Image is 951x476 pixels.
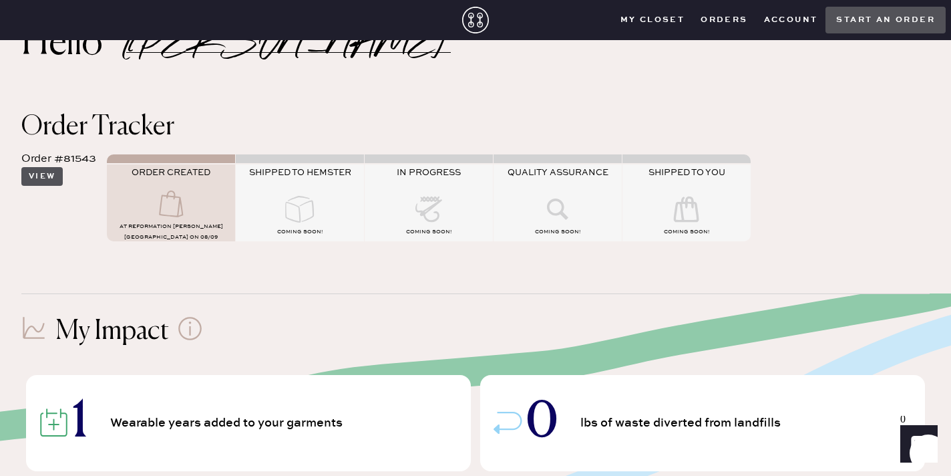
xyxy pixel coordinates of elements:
span: Order Tracker [21,114,174,140]
span: ORDER CREATED [132,167,210,178]
button: Account [756,10,826,30]
iframe: Front Chat [888,416,945,473]
h1: My Impact [55,316,169,348]
span: Wearable years added to your garments [110,417,347,429]
button: Orders [693,10,755,30]
span: QUALITY ASSURANCE [508,167,608,178]
span: IN PROGRESS [397,167,461,178]
span: COMING SOON! [664,229,709,235]
h2: Hello [21,28,126,60]
h2: [PERSON_NAME] [126,35,451,53]
div: Order #81543 [21,151,96,167]
span: SHIPPED TO HEMSTER [249,167,351,178]
button: Start an order [825,7,946,33]
span: 1 [72,400,87,447]
span: COMING SOON! [406,229,451,235]
span: COMING SOON! [277,229,323,235]
span: AT Reformation [PERSON_NAME][GEOGRAPHIC_DATA] on 08/09 [120,223,223,241]
span: COMING SOON! [535,229,580,235]
button: My Closet [612,10,693,30]
span: lbs of waste diverted from landfills [580,417,785,429]
button: View [21,167,63,186]
span: 0 [526,400,558,447]
span: SHIPPED TO YOU [648,167,725,178]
